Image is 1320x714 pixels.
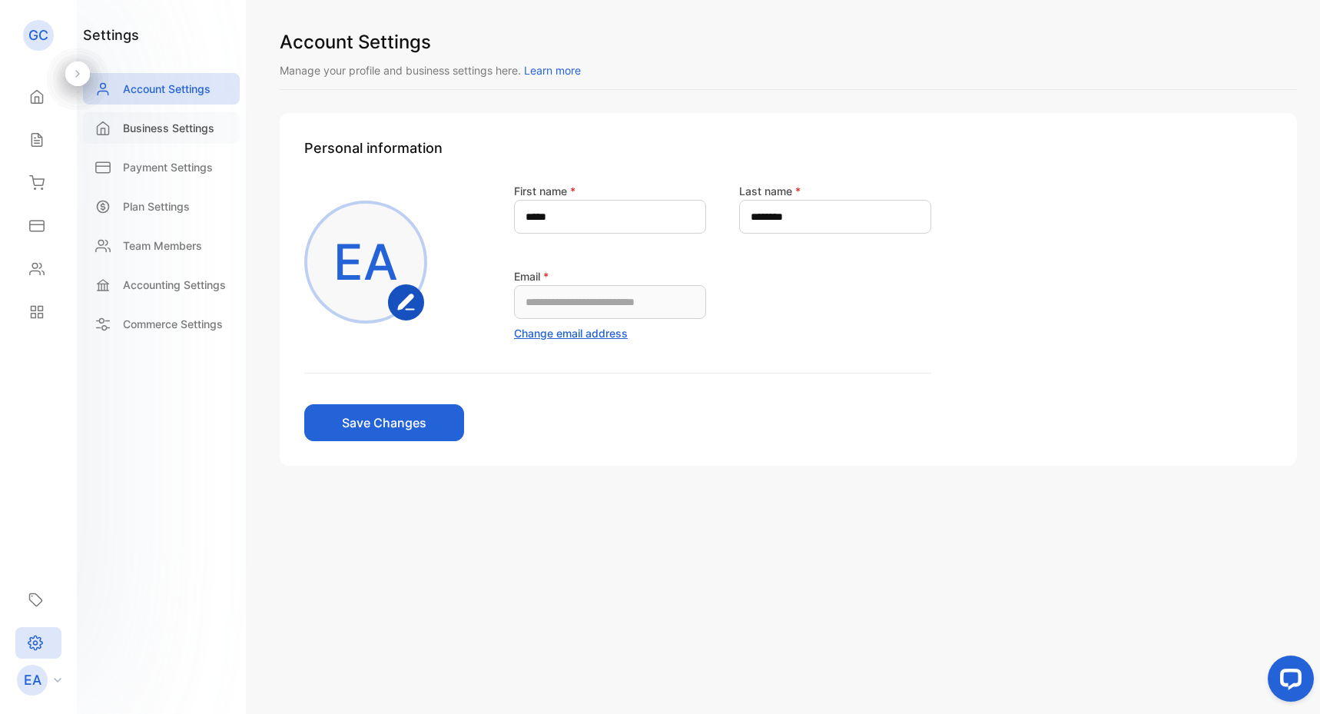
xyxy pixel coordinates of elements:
label: Email [514,270,549,283]
p: Account Settings [123,81,211,97]
a: Team Members [83,230,240,261]
p: Manage your profile and business settings here. [280,62,1297,78]
a: Payment Settings [83,151,240,183]
p: Commerce Settings [123,316,223,332]
h1: settings [83,25,139,45]
p: EA [24,670,41,690]
label: Last name [739,184,801,198]
a: Business Settings [83,112,240,144]
label: First name [514,184,575,198]
p: Plan Settings [123,198,190,214]
p: Accounting Settings [123,277,226,293]
p: Business Settings [123,120,214,136]
iframe: LiveChat chat widget [1255,649,1320,714]
p: GC [28,25,48,45]
p: Payment Settings [123,159,213,175]
a: Plan Settings [83,191,240,222]
span: Learn more [524,64,581,77]
p: Team Members [123,237,202,254]
a: Account Settings [83,73,240,105]
button: Change email address [514,325,628,341]
h1: Account Settings [280,28,1297,56]
a: Accounting Settings [83,269,240,301]
h1: Personal information [304,138,1272,158]
button: Save Changes [304,404,464,441]
p: EA [333,225,398,299]
a: Commerce Settings [83,308,240,340]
